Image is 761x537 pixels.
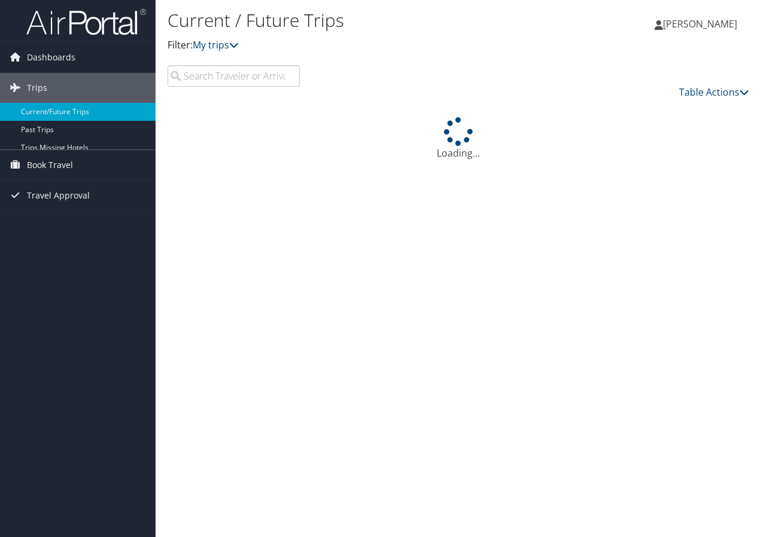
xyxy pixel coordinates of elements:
span: [PERSON_NAME] [663,17,737,30]
p: Filter: [168,38,555,53]
span: Travel Approval [27,181,90,210]
span: Trips [27,73,47,103]
a: Table Actions [679,86,749,99]
img: airportal-logo.png [26,8,146,36]
span: Dashboards [27,42,75,72]
div: Loading... [168,117,749,160]
span: Book Travel [27,150,73,180]
input: Search Traveler or Arrival City [168,65,300,87]
h1: Current / Future Trips [168,8,555,33]
a: [PERSON_NAME] [655,6,749,42]
a: My trips [193,38,239,51]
